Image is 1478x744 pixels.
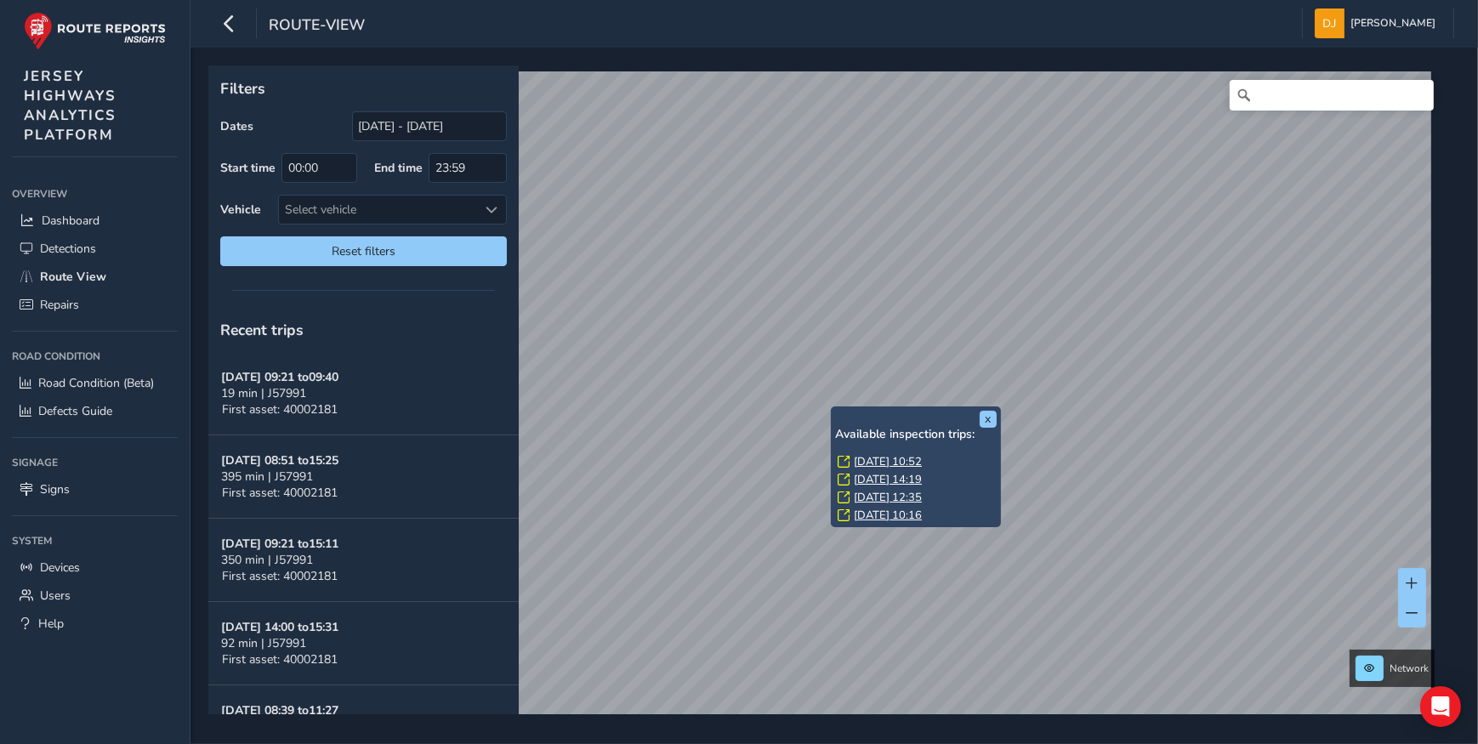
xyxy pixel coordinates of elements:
div: System [12,528,178,554]
a: Route View [12,263,178,291]
span: [PERSON_NAME] [1350,9,1435,38]
button: Reset filters [220,236,507,266]
a: Users [12,582,178,610]
button: [DATE] 08:51 to15:25395 min | J57991First asset: 40002181 [208,435,519,519]
a: Repairs [12,291,178,319]
div: Open Intercom Messenger [1420,686,1461,727]
div: Road Condition [12,344,178,369]
img: diamond-layout [1315,9,1344,38]
div: Select vehicle [279,196,478,224]
a: Detections [12,235,178,263]
a: [DATE] 10:52 [854,454,922,469]
a: [DATE] 10:16 [854,508,922,523]
span: Reset filters [233,243,494,259]
span: Repairs [40,297,79,313]
strong: [DATE] 08:39 to 11:27 [221,702,338,718]
span: Dashboard [42,213,99,229]
span: Detections [40,241,96,257]
img: rr logo [24,12,166,50]
span: First asset: 40002181 [222,401,338,417]
a: Defects Guide [12,397,178,425]
strong: [DATE] 09:21 to 15:11 [221,536,338,552]
strong: [DATE] 09:21 to 09:40 [221,369,338,385]
a: [DATE] 12:35 [854,490,922,505]
span: First asset: 40002181 [222,485,338,501]
a: Devices [12,554,178,582]
label: Vehicle [220,202,261,218]
span: Users [40,588,71,604]
span: 350 min | J57991 [221,552,313,568]
a: Signs [12,475,178,503]
span: Devices [40,559,80,576]
span: Route View [40,269,106,285]
div: Overview [12,181,178,207]
p: Filters [220,77,507,99]
span: 19 min | J57991 [221,385,306,401]
span: First asset: 40002181 [222,568,338,584]
label: Start time [220,160,276,176]
span: Recent trips [220,320,304,340]
span: First asset: 40002181 [222,651,338,667]
span: route-view [269,14,365,38]
span: JERSEY HIGHWAYS ANALYTICS PLATFORM [24,66,117,145]
div: Signage [12,450,178,475]
span: 395 min | J57991 [221,469,313,485]
label: End time [374,160,423,176]
strong: [DATE] 14:00 to 15:31 [221,619,338,635]
h6: Available inspection trips: [835,428,997,442]
a: Dashboard [12,207,178,235]
span: Road Condition (Beta) [38,375,154,391]
span: Network [1390,662,1429,675]
a: Help [12,610,178,638]
a: [DATE] 14:19 [854,472,922,487]
label: Dates [220,118,253,134]
button: [PERSON_NAME] [1315,9,1441,38]
span: Defects Guide [38,403,112,419]
strong: [DATE] 08:51 to 15:25 [221,452,338,469]
a: Road Condition (Beta) [12,369,178,397]
span: Help [38,616,64,632]
button: [DATE] 14:00 to15:3192 min | J57991First asset: 40002181 [208,602,519,685]
span: 92 min | J57991 [221,635,306,651]
button: x [980,411,997,428]
button: [DATE] 09:21 to09:4019 min | J57991First asset: 40002181 [208,352,519,435]
span: Signs [40,481,70,497]
input: Search [1230,80,1434,111]
button: [DATE] 09:21 to15:11350 min | J57991First asset: 40002181 [208,519,519,602]
canvas: Map [214,71,1431,734]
